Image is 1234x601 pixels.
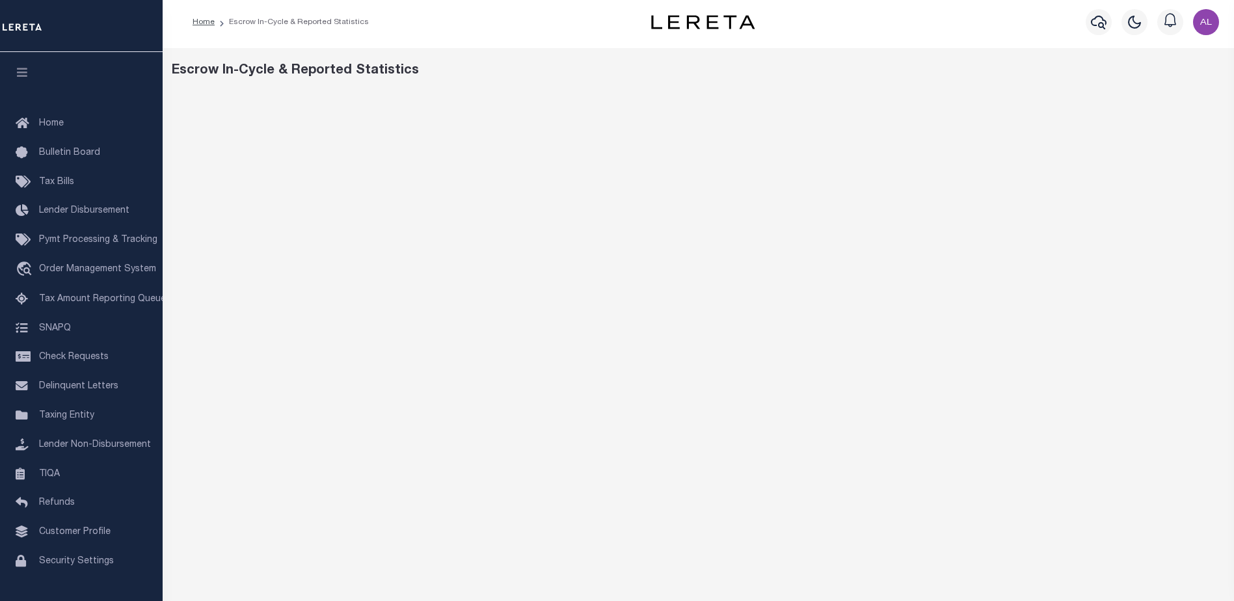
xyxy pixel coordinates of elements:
span: Security Settings [39,557,114,566]
span: Tax Amount Reporting Queue [39,295,166,304]
li: Escrow In-Cycle & Reported Statistics [215,16,369,28]
img: svg+xml;base64,PHN2ZyB4bWxucz0iaHR0cDovL3d3dy53My5vcmcvMjAwMC9zdmciIHBvaW50ZXItZXZlbnRzPSJub25lIi... [1193,9,1219,35]
span: Taxing Entity [39,411,94,420]
span: Order Management System [39,265,156,274]
span: Check Requests [39,353,109,362]
span: Tax Bills [39,178,74,187]
span: SNAPQ [39,323,71,332]
span: Bulletin Board [39,148,100,157]
span: Lender Disbursement [39,206,129,215]
a: Home [193,18,215,26]
span: Home [39,119,64,128]
span: Refunds [39,498,75,507]
span: Customer Profile [39,528,111,537]
img: logo-dark.svg [651,15,755,29]
span: Pymt Processing & Tracking [39,235,157,245]
div: Escrow In-Cycle & Reported Statistics [172,61,1226,81]
span: TIQA [39,469,60,478]
span: Lender Non-Disbursement [39,440,151,449]
span: Delinquent Letters [39,382,118,391]
i: travel_explore [16,261,36,278]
